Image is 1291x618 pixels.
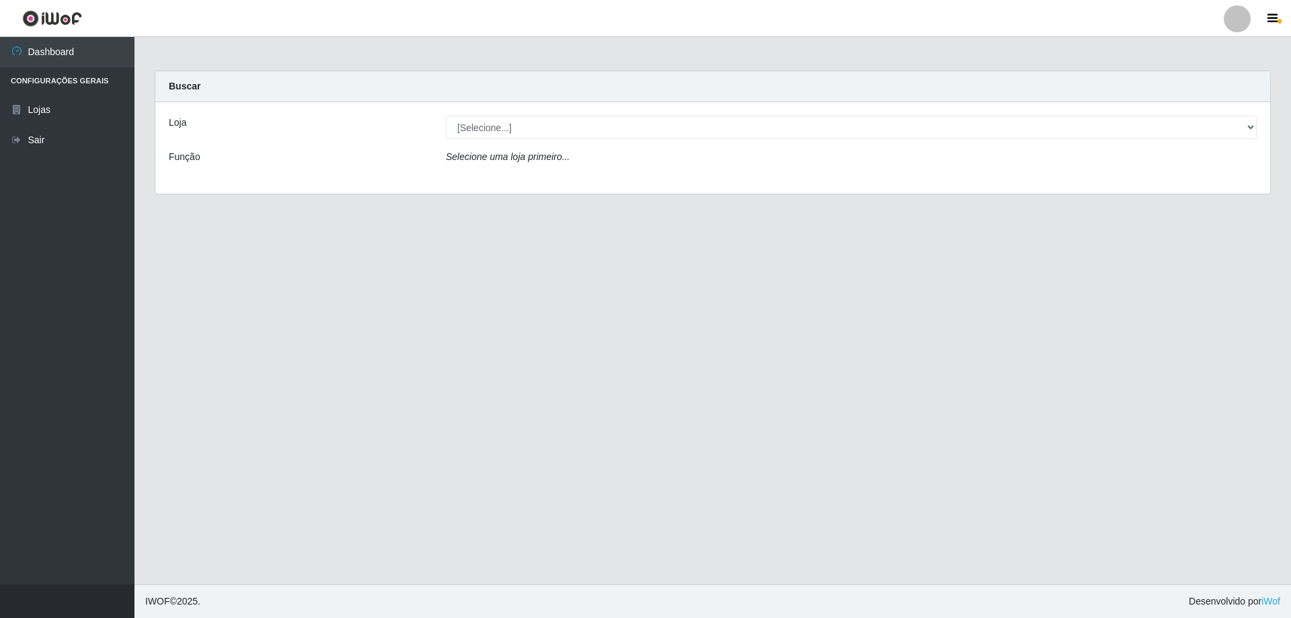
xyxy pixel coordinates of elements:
span: IWOF [145,596,170,607]
img: CoreUI Logo [22,10,82,27]
label: Função [169,150,200,164]
label: Loja [169,116,186,130]
span: Desenvolvido por [1189,594,1280,609]
span: © 2025 . [145,594,200,609]
strong: Buscar [169,81,200,91]
a: iWof [1261,596,1280,607]
i: Selecione uma loja primeiro... [446,151,570,162]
